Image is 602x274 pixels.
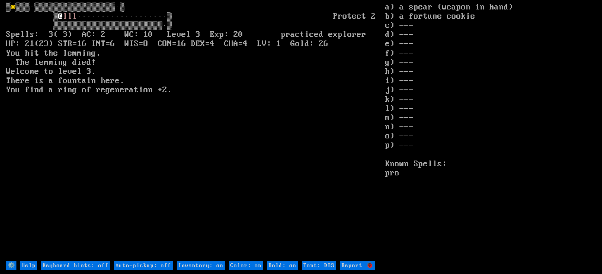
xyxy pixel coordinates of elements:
larn: ▒ ▒▒▒·▒▒▒▒▒▒▒▒▒▒▒▒▒▒▒▒▒·▒ ▒ ···················▒ Protect 2 ▒▒▒▒▒▒▒▒▒▒▒▒▒▒▒▒▒▒▒▒▒▒▒·▒ Spells: 3( 3... [6,3,385,260]
stats: a) a spear (weapon in hand) b) a fortune cookie c) --- d) --- e) --- f) --- g) --- h) --- i) --- ... [385,3,596,260]
input: Color: on [229,261,263,270]
input: Report 🐞 [340,261,375,270]
input: ⚙️ [6,261,16,270]
font: @ [58,12,63,21]
input: Keyboard hints: off [41,261,110,270]
input: Help [20,261,37,270]
font: l [63,12,68,21]
input: Font: DOS [302,261,336,270]
input: Inventory: on [177,261,225,270]
font: l [72,12,77,21]
input: Bold: on [267,261,298,270]
input: Auto-pickup: off [114,261,173,270]
font: l [68,12,72,21]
